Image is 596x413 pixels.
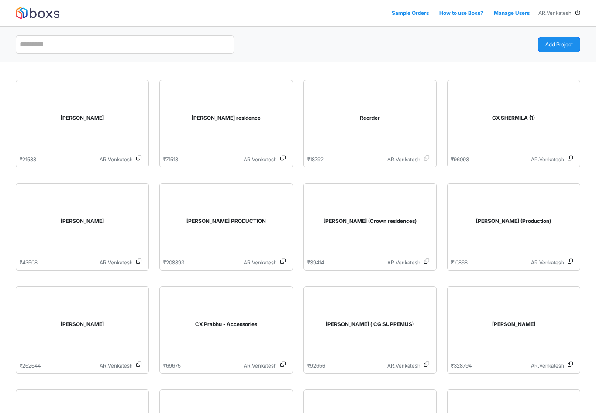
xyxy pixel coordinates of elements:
[458,217,569,225] div: Shanthi (Production)
[472,362,564,370] p: AR.Venkatesh
[159,286,293,374] a: CX Prabhu - Accessories₹69675AR.Venkatesh
[447,183,580,271] a: [PERSON_NAME] (Production)₹10868AR.Venkatesh
[27,320,138,328] div: IMRAN HAMID
[447,286,580,374] a: [PERSON_NAME]₹328794AR.Venkatesh
[20,362,41,370] p: ₹ 262644
[307,259,324,267] p: ₹ 39414
[324,259,420,267] p: AR.Venkatesh
[303,183,437,271] a: [PERSON_NAME] (Crown residences)₹39414AR.Venkatesh
[27,114,138,122] div: Sathya
[303,80,437,167] a: Reorder₹18792AR.Venkatesh
[38,259,133,267] p: AR.Venkatesh
[20,259,38,267] p: ₹ 43508
[458,114,569,122] div: CX SHERMILA (1)
[16,286,149,374] a: [PERSON_NAME]₹262644AR.Venkatesh
[314,217,426,225] div: Dorthy (Crown residences)
[181,362,276,370] p: AR.Venkatesh
[20,156,36,163] p: ₹ 21588
[324,156,420,163] p: AR.Venkatesh
[178,156,276,163] p: AR.Venkatesh
[170,217,282,225] div: BINISH BAGHEL PRODUCTION
[314,320,426,328] div: Shanthi ( CG SUPREMUS)
[16,183,149,271] a: [PERSON_NAME]₹43508AR.Venkatesh
[307,362,325,370] p: ₹ 92656
[438,7,485,19] a: How to use Boxs?
[163,362,181,370] p: ₹ 69675
[16,80,149,167] a: [PERSON_NAME]₹21588AR.Venkatesh
[307,156,324,163] p: ₹ 18792
[159,80,293,167] a: [PERSON_NAME] residence₹71518AR.Venkatesh
[27,217,138,225] div: Shivani
[451,362,472,370] p: ₹ 328794
[163,259,184,267] p: ₹ 208893
[184,259,276,267] p: AR.Venkatesh
[468,259,564,267] p: AR.Venkatesh
[458,320,569,328] div: Dr.Madhan
[163,156,178,163] p: ₹ 71518
[447,80,580,167] a: CX SHERMILA (1)₹96093AR.Venkatesh
[159,183,293,271] a: [PERSON_NAME] PRODUCTION₹208893AR.Venkatesh
[16,7,59,19] img: logo
[538,37,580,52] button: Add Project
[303,286,437,374] a: [PERSON_NAME] ( CG SUPREMUS)₹92656AR.Venkatesh
[451,259,468,267] p: ₹ 10868
[36,156,133,163] p: AR.Venkatesh
[390,7,431,19] a: Sample Orders
[325,362,420,370] p: AR.Venkatesh
[314,114,426,122] div: Reorder
[170,114,282,122] div: balvant residence
[492,7,531,19] a: Manage Users
[469,156,564,163] p: AR.Venkatesh
[538,9,572,17] span: AR.Venkatesh
[170,320,282,328] div: CX Prabhu - Accessories
[451,156,469,163] p: ₹ 96093
[575,10,580,16] i: Log Out
[41,362,133,370] p: AR.Venkatesh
